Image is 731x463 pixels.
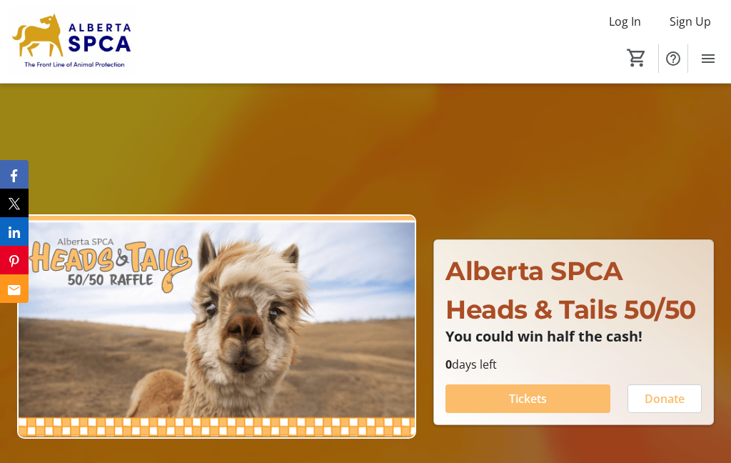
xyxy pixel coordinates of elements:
span: Alberta SPCA [445,255,622,287]
span: Tickets [509,390,547,407]
button: Help [659,44,687,73]
button: Sign Up [658,10,722,33]
img: Alberta SPCA's Logo [9,6,136,77]
img: Campaign CTA Media Photo [17,214,416,439]
span: Donate [645,390,685,407]
button: Donate [627,384,702,413]
p: days left [445,356,702,373]
button: Cart [624,45,650,71]
button: Tickets [445,384,610,413]
span: Log In [609,13,641,30]
span: Sign Up [670,13,711,30]
button: Log In [598,10,652,33]
span: Heads & Tails 50/50 [445,294,696,325]
button: Menu [694,44,722,73]
p: You could win half the cash! [445,329,702,344]
span: 0 [445,357,452,372]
